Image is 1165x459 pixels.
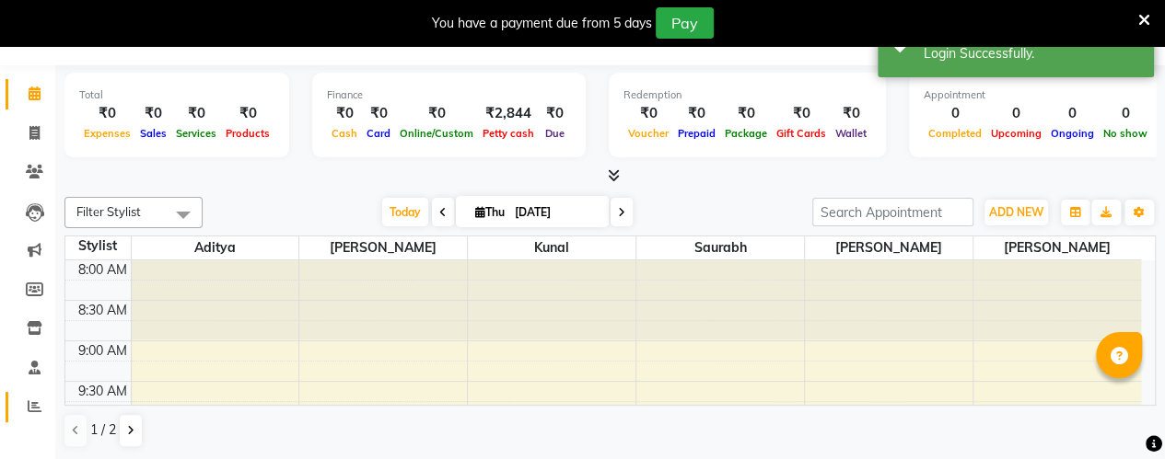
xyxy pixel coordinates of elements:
span: Sales [135,127,171,140]
div: Finance [327,87,571,103]
div: ₹2,844 [478,103,539,124]
div: You have a payment due from 5 days [432,14,652,33]
div: Total [79,87,274,103]
span: Services [171,127,221,140]
span: Kunal [468,236,635,259]
span: Wallet [831,127,871,140]
div: 0 [924,103,986,124]
div: 0 [1046,103,1099,124]
div: 8:00 AM [75,260,131,280]
div: ₹0 [539,103,571,124]
input: 2025-09-04 [509,199,601,226]
div: ₹0 [623,103,673,124]
span: Cash [327,127,362,140]
div: ₹0 [171,103,221,124]
span: Today [382,198,428,226]
span: Aditya [132,236,299,259]
span: [PERSON_NAME] [805,236,973,259]
div: Stylist [65,236,131,256]
span: Due [541,127,569,140]
span: saurabh [636,236,804,259]
div: 8:30 AM [75,301,131,320]
span: Online/Custom [395,127,478,140]
div: Appointment [924,87,1152,103]
span: Gift Cards [772,127,831,140]
div: 9:30 AM [75,382,131,401]
div: 9:00 AM [75,341,131,361]
div: ₹0 [772,103,831,124]
div: ₹0 [79,103,135,124]
span: Completed [924,127,986,140]
div: ₹0 [327,103,362,124]
div: Login Successfully. [924,44,1140,63]
span: Petty cash [478,127,539,140]
input: Search Appointment [812,198,973,226]
div: 0 [986,103,1046,124]
div: 0 [1099,103,1152,124]
div: ₹0 [720,103,772,124]
div: ₹0 [135,103,171,124]
span: Card [362,127,395,140]
button: ADD NEW [984,200,1048,225]
span: Voucher [623,127,673,140]
span: ADD NEW [989,205,1043,219]
span: Upcoming [986,127,1046,140]
span: [PERSON_NAME] [299,236,467,259]
span: Products [221,127,274,140]
div: ₹0 [673,103,720,124]
span: Thu [471,205,509,219]
span: Ongoing [1046,127,1099,140]
div: ₹0 [831,103,871,124]
span: Package [720,127,772,140]
div: ₹0 [362,103,395,124]
button: Pay [656,7,714,39]
span: Filter Stylist [76,204,141,219]
span: Prepaid [673,127,720,140]
div: Redemption [623,87,871,103]
span: No show [1099,127,1152,140]
span: Expenses [79,127,135,140]
div: ₹0 [395,103,478,124]
span: [PERSON_NAME] [973,236,1141,259]
div: ₹0 [221,103,274,124]
span: 1 / 2 [90,420,116,440]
